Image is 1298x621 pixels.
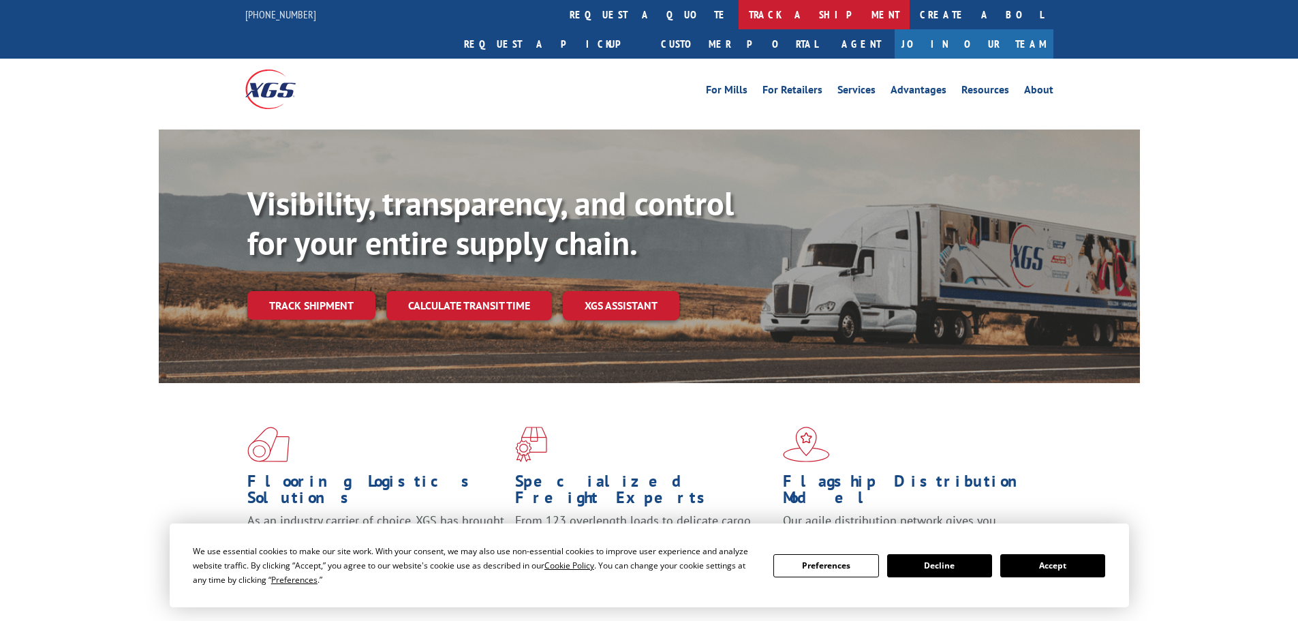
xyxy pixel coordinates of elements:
span: As an industry carrier of choice, XGS has brought innovation and dedication to flooring logistics... [247,513,504,561]
a: For Retailers [762,85,822,100]
a: For Mills [706,85,747,100]
a: Request a pickup [454,29,651,59]
button: Accept [1000,554,1105,577]
a: Agent [828,29,895,59]
button: Preferences [773,554,878,577]
a: Customer Portal [651,29,828,59]
a: [PHONE_NUMBER] [245,7,316,21]
a: Resources [961,85,1009,100]
img: xgs-icon-focused-on-flooring-red [515,427,547,462]
div: Cookie Consent Prompt [170,524,1129,607]
span: Preferences [271,574,318,586]
img: xgs-icon-total-supply-chain-intelligence-red [247,427,290,462]
a: Calculate transit time [386,291,552,320]
button: Decline [887,554,992,577]
h1: Specialized Freight Experts [515,473,773,513]
div: We use essential cookies to make our site work. With your consent, we may also use non-essential ... [193,544,757,587]
a: Advantages [891,85,946,100]
a: Services [837,85,876,100]
b: Visibility, transparency, and control for your entire supply chain. [247,182,734,264]
p: From 123 overlength loads to delicate cargo, our experienced staff knows the best way to move you... [515,513,773,573]
a: About [1024,85,1053,100]
span: Cookie Policy [544,560,594,571]
span: Our agile distribution network gives you nationwide inventory management on demand. [783,513,1034,545]
img: xgs-icon-flagship-distribution-model-red [783,427,830,462]
a: Join Our Team [895,29,1053,59]
a: Track shipment [247,291,375,320]
a: XGS ASSISTANT [563,291,679,320]
h1: Flooring Logistics Solutions [247,473,505,513]
h1: Flagship Distribution Model [783,473,1040,513]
